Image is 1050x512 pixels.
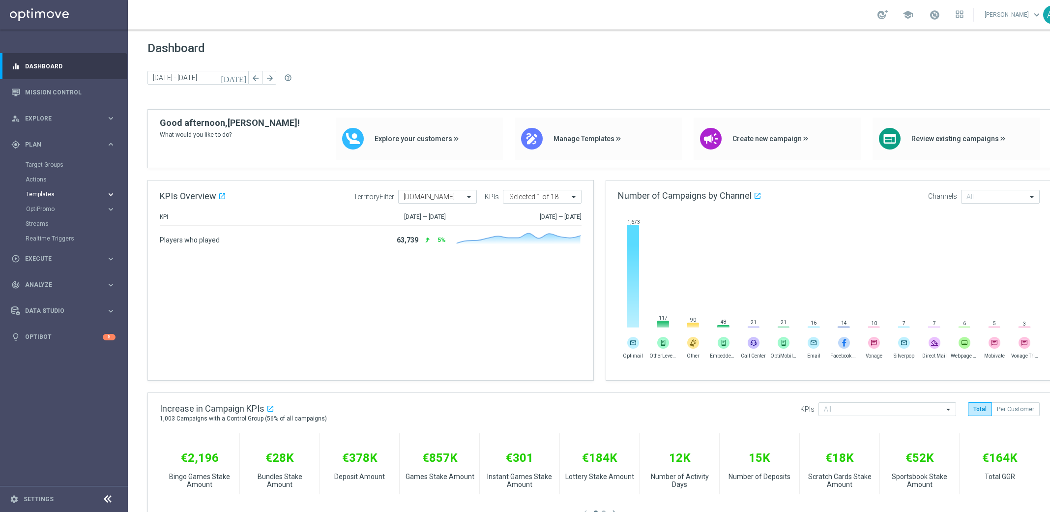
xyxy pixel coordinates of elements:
div: Target Groups [26,157,127,172]
a: Realtime Triggers [26,235,102,242]
a: Streams [26,220,102,228]
div: 5 [103,334,116,340]
button: lightbulb Optibot 5 [11,333,116,341]
a: [PERSON_NAME]keyboard_arrow_down [984,7,1043,22]
button: Mission Control [11,89,116,96]
a: Target Groups [26,161,102,169]
i: keyboard_arrow_right [106,306,116,316]
div: OptiPromo [26,206,106,212]
button: OptiPromo keyboard_arrow_right [26,205,116,213]
i: keyboard_arrow_right [106,140,116,149]
div: Actions [26,172,127,187]
div: Explore [11,114,106,123]
i: keyboard_arrow_right [106,280,116,290]
div: Mission Control [11,79,116,105]
i: play_circle_outline [11,254,20,263]
span: Execute [25,256,106,262]
i: keyboard_arrow_right [106,190,116,199]
i: person_search [11,114,20,123]
i: settings [10,495,19,504]
div: Templates [26,191,106,197]
span: school [903,9,913,20]
div: Analyze [11,280,106,289]
div: Realtime Triggers [26,231,127,246]
i: keyboard_arrow_right [106,205,116,214]
i: keyboard_arrow_right [106,114,116,123]
span: Plan [25,142,106,148]
span: Explore [25,116,106,121]
span: Data Studio [25,308,106,314]
button: equalizer Dashboard [11,62,116,70]
div: Streams [26,216,127,231]
a: Mission Control [25,79,116,105]
button: track_changes Analyze keyboard_arrow_right [11,281,116,289]
button: Templates keyboard_arrow_right [26,190,116,198]
span: Templates [26,191,96,197]
div: Execute [11,254,106,263]
a: Settings [24,496,54,502]
a: Dashboard [25,53,116,79]
i: keyboard_arrow_right [106,254,116,264]
button: gps_fixed Plan keyboard_arrow_right [11,141,116,149]
i: track_changes [11,280,20,289]
span: keyboard_arrow_down [1031,9,1042,20]
div: Data Studio [11,306,106,315]
div: Optibot [11,324,116,350]
div: OptiPromo [26,202,127,216]
div: Plan [11,140,106,149]
a: Actions [26,176,102,183]
button: person_search Explore keyboard_arrow_right [11,115,116,122]
i: equalizer [11,62,20,71]
i: lightbulb [11,332,20,341]
div: Templates [26,187,127,202]
span: Analyze [25,282,106,288]
button: play_circle_outline Execute keyboard_arrow_right [11,255,116,263]
button: Data Studio keyboard_arrow_right [11,307,116,315]
div: Dashboard [11,53,116,79]
span: OptiPromo [26,206,96,212]
a: Optibot [25,324,103,350]
i: gps_fixed [11,140,20,149]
